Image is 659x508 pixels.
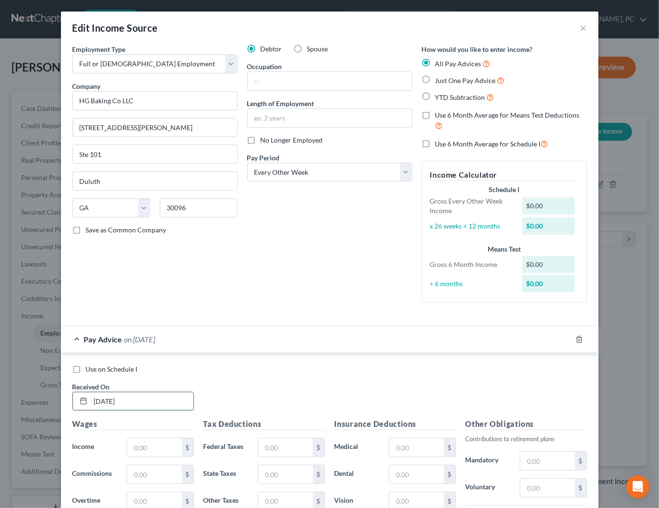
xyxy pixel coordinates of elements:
input: Enter city... [73,172,237,190]
label: Medical [330,438,384,457]
div: $ [182,438,193,457]
span: Debtor [261,45,282,53]
input: Enter address... [73,119,237,137]
input: 0.00 [520,479,575,497]
span: Spouse [307,45,328,53]
div: $ [444,438,455,457]
div: $ [313,438,324,457]
input: 0.00 [389,465,443,484]
label: Occupation [247,61,282,72]
span: YTD Subtraction [435,93,485,101]
span: Use 6 Month Average for Means Test Deductions [435,111,580,119]
p: Contributions to retirement plans [466,434,587,444]
span: Save as Common Company [86,226,167,234]
div: $0.00 [522,275,575,292]
span: All Pay Advices [435,60,481,68]
label: State Taxes [199,465,253,484]
div: Open Intercom Messenger [626,475,649,498]
span: Employment Type [72,45,126,53]
h5: Wages [72,418,194,430]
input: 0.00 [258,465,312,484]
div: $ [575,452,587,470]
div: Means Test [430,244,579,254]
span: Use 6 Month Average for Schedule I [435,140,541,148]
span: Income [72,442,95,450]
label: Length of Employment [247,98,314,109]
input: MM/DD/YYYY [91,392,193,411]
span: Use on Schedule I [86,365,138,373]
div: Schedule I [430,185,579,194]
input: -- [248,72,412,90]
div: $0.00 [522,256,575,273]
h5: Tax Deductions [204,418,325,430]
input: Unit, Suite, etc... [73,145,237,163]
span: Pay Advice [84,335,122,344]
div: $0.00 [522,218,575,235]
input: Enter zip... [160,198,238,218]
span: Just One Pay Advice [435,76,496,85]
div: $ [313,465,324,484]
h5: Insurance Deductions [335,418,456,430]
label: Dental [330,465,384,484]
label: Voluntary [461,478,515,497]
div: $0.00 [522,197,575,215]
h5: Other Obligations [466,418,587,430]
div: $ [575,479,587,497]
input: Search company by name... [72,91,238,110]
input: ex: 2 years [248,109,412,127]
div: $ [444,465,455,484]
input: 0.00 [520,452,575,470]
div: Edit Income Source [72,21,158,35]
label: Commissions [68,465,122,484]
input: 0.00 [127,465,181,484]
div: Gross 6 Month Income [425,260,518,269]
input: 0.00 [127,438,181,457]
label: How would you like to enter income? [422,44,533,54]
span: No Longer Employed [261,136,323,144]
button: × [580,22,587,34]
span: Pay Period [247,154,280,162]
span: on [DATE] [124,335,156,344]
label: Federal Taxes [199,438,253,457]
span: Received On [72,383,110,391]
div: $ [182,465,193,484]
label: Mandatory [461,451,515,471]
span: Company [72,82,101,90]
div: x 26 weeks ÷ 12 months [425,221,518,231]
div: Gross Every Other Week Income [425,196,518,216]
div: ÷ 6 months [425,279,518,289]
h5: Income Calculator [430,169,579,181]
input: 0.00 [389,438,443,457]
input: 0.00 [258,438,312,457]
